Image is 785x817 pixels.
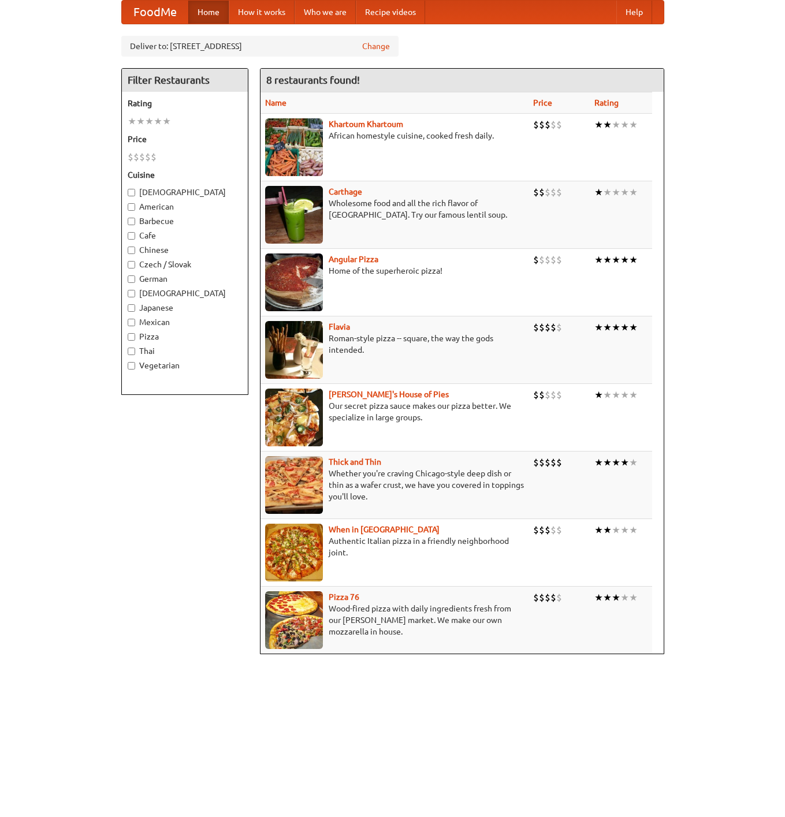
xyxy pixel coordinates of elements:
a: Thick and Thin [329,457,381,467]
li: ★ [603,389,612,401]
input: [DEMOGRAPHIC_DATA] [128,290,135,297]
li: $ [539,118,545,131]
input: Japanese [128,304,135,312]
li: $ [556,321,562,334]
li: $ [556,456,562,469]
li: ★ [612,389,620,401]
label: Pizza [128,331,242,342]
li: $ [545,253,550,266]
li: ★ [612,186,620,199]
li: $ [128,151,133,163]
p: Wholesome food and all the rich flavor of [GEOGRAPHIC_DATA]. Try our famous lentil soup. [265,197,524,221]
li: ★ [594,321,603,334]
li: ★ [620,253,629,266]
a: [PERSON_NAME]'s House of Pies [329,390,449,399]
label: Thai [128,345,242,357]
li: $ [539,253,545,266]
li: ★ [620,389,629,401]
input: Chinese [128,247,135,254]
li: ★ [128,115,136,128]
li: ★ [629,321,638,334]
li: ★ [612,591,620,604]
b: Khartoum Khartoum [329,120,403,129]
li: $ [545,456,550,469]
li: $ [533,321,539,334]
li: $ [556,389,562,401]
input: American [128,203,135,211]
img: thick.jpg [265,456,323,514]
b: Pizza 76 [329,592,359,602]
a: Price [533,98,552,107]
p: Roman-style pizza -- square, the way the gods intended. [265,333,524,356]
li: ★ [594,524,603,536]
a: Carthage [329,187,362,196]
li: ★ [620,118,629,131]
li: $ [556,524,562,536]
input: Cafe [128,232,135,240]
li: ★ [620,524,629,536]
li: ★ [629,253,638,266]
p: Wood-fired pizza with daily ingredients fresh from our [PERSON_NAME] market. We make our own mozz... [265,603,524,637]
a: Who we are [295,1,356,24]
li: $ [545,118,550,131]
li: ★ [612,253,620,266]
img: carthage.jpg [265,186,323,244]
li: $ [550,186,556,199]
li: $ [145,151,151,163]
li: $ [556,118,562,131]
li: ★ [629,591,638,604]
p: Authentic Italian pizza in a friendly neighborhood joint. [265,535,524,558]
li: $ [533,389,539,401]
b: Angular Pizza [329,255,378,264]
li: ★ [603,253,612,266]
label: Vegetarian [128,360,242,371]
li: ★ [612,321,620,334]
li: $ [545,186,550,199]
li: $ [539,524,545,536]
li: $ [539,591,545,604]
li: $ [533,186,539,199]
img: angular.jpg [265,253,323,311]
input: Pizza [128,333,135,341]
li: $ [550,118,556,131]
h5: Price [128,133,242,145]
li: $ [545,321,550,334]
li: $ [151,151,157,163]
li: $ [533,524,539,536]
li: ★ [594,456,603,469]
li: ★ [154,115,162,128]
b: Flavia [329,322,350,331]
li: ★ [145,115,154,128]
input: German [128,275,135,283]
li: ★ [594,253,603,266]
li: ★ [620,456,629,469]
li: ★ [629,186,638,199]
p: Our secret pizza sauce makes our pizza better. We specialize in large groups. [265,400,524,423]
li: ★ [594,591,603,604]
label: Chinese [128,244,242,256]
li: $ [539,321,545,334]
label: Czech / Slovak [128,259,242,270]
li: ★ [620,321,629,334]
li: ★ [612,524,620,536]
li: ★ [594,118,603,131]
a: FoodMe [122,1,188,24]
label: Barbecue [128,215,242,227]
li: $ [133,151,139,163]
a: Name [265,98,287,107]
img: flavia.jpg [265,321,323,379]
label: Mexican [128,316,242,328]
p: African homestyle cuisine, cooked fresh daily. [265,130,524,141]
p: Whether you're craving Chicago-style deep dish or thin as a wafer crust, we have you covered in t... [265,468,524,502]
h5: Cuisine [128,169,242,181]
input: Mexican [128,319,135,326]
li: $ [550,321,556,334]
li: ★ [620,186,629,199]
li: $ [556,186,562,199]
div: Deliver to: [STREET_ADDRESS] [121,36,399,57]
li: ★ [603,186,612,199]
label: Japanese [128,302,242,314]
li: $ [539,389,545,401]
